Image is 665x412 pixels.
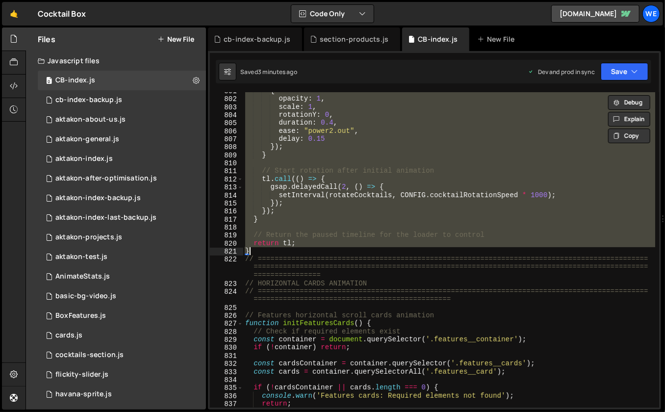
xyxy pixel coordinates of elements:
div: 12094/44521.js [38,110,206,129]
div: 12094/36679.js [38,385,206,404]
div: 824 [210,288,243,304]
div: 825 [210,304,243,312]
button: Save [601,63,648,80]
div: 12094/44389.js [38,228,206,247]
div: 12094/34793.js [38,326,206,345]
div: 834 [210,376,243,384]
button: Debug [608,95,650,110]
div: 821 [210,248,243,256]
h2: Files [38,34,55,45]
div: 811 [210,167,243,175]
div: aktakon-after-optimisation.js [55,174,157,183]
div: aktakon-about-us.js [55,115,126,124]
div: Cocktail Box [38,8,86,20]
div: 832 [210,360,243,368]
div: 830 [210,344,243,352]
div: 12094/35474.js [38,365,206,385]
div: 815 [210,200,243,207]
div: 12094/43364.js [38,149,206,169]
div: basic-bg-video.js [55,292,116,301]
div: 12094/44999.js [38,208,206,228]
div: 12094/36058.js [38,286,206,306]
div: 809 [210,152,243,159]
div: aktakon-test.js [55,253,107,261]
div: 805 [210,119,243,127]
div: Javascript files [26,51,206,71]
div: flickity-slider.js [55,370,108,379]
div: cb-index-backup.js [224,34,290,44]
div: 837 [210,400,243,408]
div: 802 [210,95,243,103]
div: 3 minutes ago [258,68,297,76]
div: 12094/46486.js [38,71,206,90]
a: 🤙 [2,2,26,26]
div: CB-index.js [418,34,458,44]
div: 12094/36060.js [38,345,206,365]
div: 803 [210,103,243,111]
div: 823 [210,280,243,288]
div: havana-sprite.js [55,390,112,399]
div: cocktails-section.js [55,351,124,360]
div: 812 [210,176,243,183]
div: Dev and prod in sync [528,68,595,76]
div: 819 [210,232,243,239]
div: Saved [240,68,297,76]
div: 816 [210,207,243,215]
a: We [642,5,660,23]
div: 12094/30498.js [38,267,206,286]
div: 12094/45381.js [38,247,206,267]
div: 835 [210,384,243,392]
div: section-products.js [320,34,388,44]
div: cards.js [55,331,82,340]
button: Code Only [291,5,374,23]
div: 822 [210,256,243,280]
div: 817 [210,216,243,224]
div: 814 [210,192,243,200]
div: BoxFeatures.js [55,311,106,320]
div: 826 [210,312,243,320]
div: 836 [210,392,243,400]
div: 833 [210,368,243,376]
div: aktakon-index-backup.js [55,194,141,203]
div: 829 [210,336,243,344]
div: 12094/46847.js [38,90,206,110]
button: New File [157,35,194,43]
div: 828 [210,328,243,336]
button: Copy [608,129,650,143]
div: 12094/30497.js [38,306,206,326]
div: New File [477,34,518,44]
div: 813 [210,183,243,191]
a: [DOMAIN_NAME] [551,5,639,23]
div: 818 [210,224,243,232]
div: aktakon-projects.js [55,233,122,242]
div: 12094/45380.js [38,129,206,149]
div: 831 [210,352,243,360]
div: 810 [210,159,243,167]
div: 807 [210,135,243,143]
div: 12094/44174.js [38,188,206,208]
div: aktakon-general.js [55,135,119,144]
button: Explain [608,112,650,127]
div: 827 [210,320,243,328]
div: AnimateStats.js [55,272,110,281]
div: 806 [210,128,243,135]
div: 804 [210,111,243,119]
div: aktakon-index-last-backup.js [55,213,156,222]
div: 808 [210,143,243,151]
div: aktakon-index.js [55,154,113,163]
div: CB-index.js [55,76,95,85]
div: cb-index-backup.js [55,96,122,104]
span: 0 [46,77,52,85]
div: 820 [210,240,243,248]
div: 12094/46147.js [38,169,206,188]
